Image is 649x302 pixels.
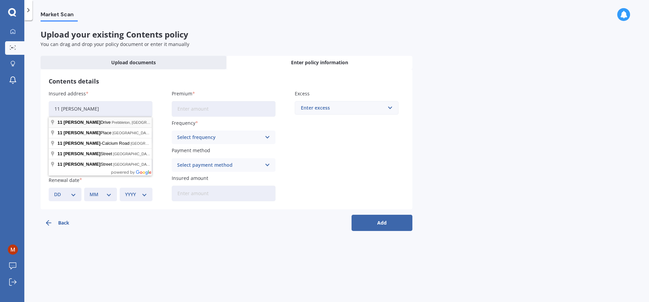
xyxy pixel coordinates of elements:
span: Drive [57,120,112,125]
span: Upload your existing Contents policy [41,29,188,40]
span: Payment method [172,147,210,154]
span: [GEOGRAPHIC_DATA], [GEOGRAPHIC_DATA] [113,152,193,156]
span: [GEOGRAPHIC_DATA], [GEOGRAPHIC_DATA] [130,141,210,145]
span: [GEOGRAPHIC_DATA], [GEOGRAPHIC_DATA], [GEOGRAPHIC_DATA] [113,131,233,135]
div: Select frequency [177,134,261,141]
span: Prebbleton, [GEOGRAPHIC_DATA] [112,120,171,124]
img: ACg8ocK1GlbKB5206ixu_zBPHBg6JGFtTeBLIIo79m7fYobmeRfM5Q=s96-c [8,245,18,255]
span: Frequency [172,120,195,126]
span: Insured amount [172,175,208,181]
span: 11 [57,141,62,146]
span: 11 [57,162,62,167]
span: Renewal date [49,177,79,183]
span: 11 [57,130,62,135]
button: Add [352,215,412,231]
span: Insured address [49,90,86,97]
span: You can drag and drop your policy document or enter it manually [41,41,189,47]
span: Enter policy information [291,59,348,66]
input: Enter amount [172,186,275,201]
h3: Contents details [49,77,404,85]
div: Enter excess [301,104,384,112]
span: [GEOGRAPHIC_DATA], [GEOGRAPHIC_DATA], [GEOGRAPHIC_DATA] [113,162,234,166]
input: Enter amount [172,101,275,117]
span: [PERSON_NAME] [64,141,100,146]
span: Place [57,130,113,135]
button: Back [41,215,101,231]
span: 11 [57,151,62,156]
div: Select payment method [177,161,261,169]
span: Market Scan [41,11,78,20]
span: -Calcium Road [57,141,130,146]
span: Excess [295,90,310,97]
span: [PERSON_NAME] [64,151,100,156]
span: Upload documents [111,59,156,66]
span: Street [57,151,113,156]
span: Premium [172,90,192,97]
span: [PERSON_NAME] [64,120,100,125]
span: Street [57,162,113,167]
span: 11 [57,120,62,125]
span: [PERSON_NAME] [64,162,100,167]
span: [PERSON_NAME] [64,130,100,135]
input: Enter address [49,101,152,117]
